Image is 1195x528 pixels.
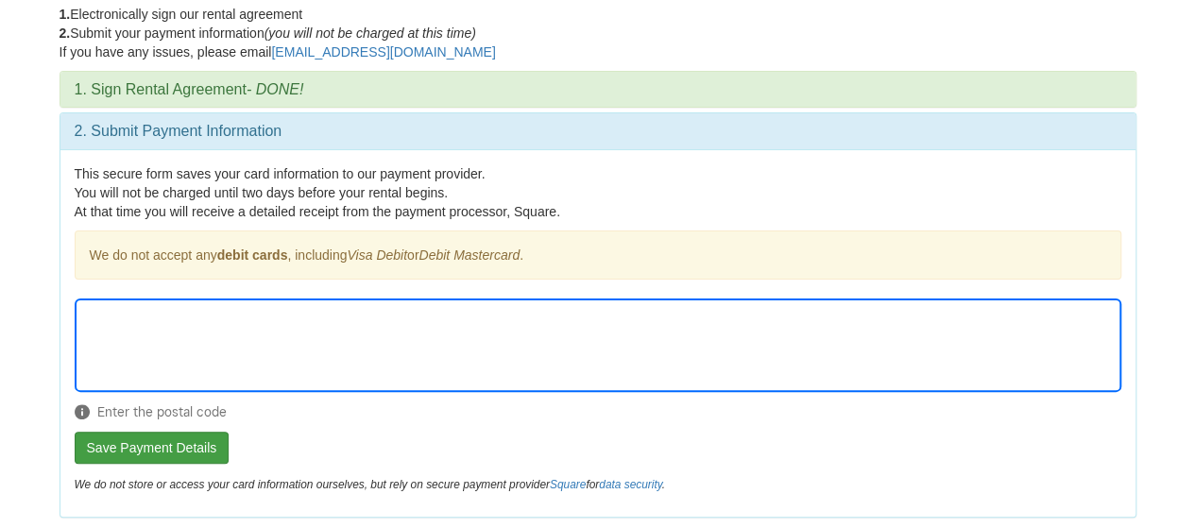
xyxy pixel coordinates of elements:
button: Save Payment Details [75,432,230,464]
p: Electronically sign our rental agreement Submit your payment information If you have any issues, ... [60,5,1136,61]
a: [EMAIL_ADDRESS][DOMAIN_NAME] [271,44,495,60]
em: - DONE! [247,81,303,97]
iframe: Secure Credit Card Form [76,299,1120,391]
h3: 1. Sign Rental Agreement [75,81,1121,98]
div: We do not accept any , including or . [75,230,1121,280]
a: Square [550,478,586,491]
em: Debit Mastercard [418,247,520,263]
strong: 2. [60,26,71,41]
strong: debit cards [217,247,288,263]
strong: 1. [60,7,71,22]
em: (you will not be charged at this time) [265,26,476,41]
a: data security [599,478,662,491]
em: We do not store or access your card information ourselves, but rely on secure payment provider for . [75,478,665,491]
h3: 2. Submit Payment Information [75,123,1121,140]
span: Enter the postal code [75,402,1121,421]
em: Visa Debit [347,247,407,263]
p: This secure form saves your card information to our payment provider. You will not be charged unt... [75,164,1121,221]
